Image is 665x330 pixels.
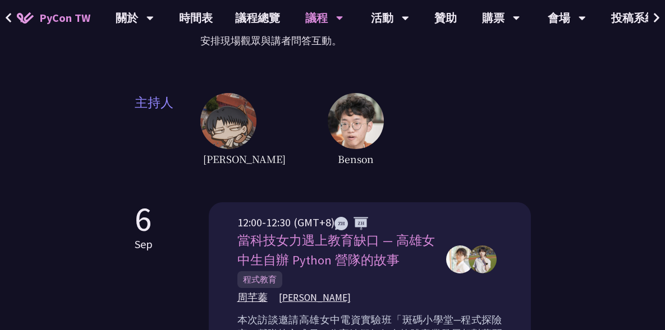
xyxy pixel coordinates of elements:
img: ZHZH.38617ef.svg [334,217,368,230]
span: Benson [328,149,384,169]
img: host2.62516ee.jpg [328,93,384,149]
img: 周芊蓁,郭昱 [469,245,497,273]
span: 程式教育 [237,271,282,288]
span: [PERSON_NAME] [200,149,288,169]
img: Home icon of PyCon TW 2025 [17,12,34,24]
p: 6 [135,202,153,236]
span: 當科技女力遇上教育缺口 — 高雄女中生自辦 Python 營隊的故事 [237,233,435,268]
span: 主持人 [135,93,201,169]
span: PyCon TW [39,10,90,26]
span: 周芊蓁 [237,291,268,305]
p: Sep [135,236,153,253]
img: 周芊蓁,郭昱 [446,245,474,273]
div: 12:00-12:30 (GMT+8) [237,214,435,231]
span: [PERSON_NAME] [279,291,351,305]
img: host1.6ba46fc.jpg [200,93,256,149]
a: PyCon TW [6,4,102,32]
